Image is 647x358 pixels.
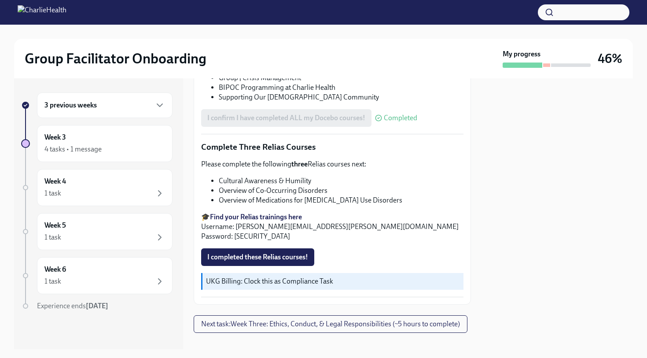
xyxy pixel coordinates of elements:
p: 🎓 Username: [PERSON_NAME][EMAIL_ADDRESS][PERSON_NAME][DOMAIN_NAME] Password: [SECURITY_DATA] [201,212,463,241]
li: Cultural Awareness & Humility [219,176,463,186]
span: I completed these Relias courses! [207,253,308,262]
span: Experience ends [37,302,108,310]
span: Next task : Week Three: Ethics, Conduct, & Legal Responsibilities (~5 hours to complete) [201,320,460,328]
h6: Week 4 [44,177,66,186]
li: Overview of Co-Occurring Disorders [219,186,463,196]
h2: Group Facilitator Onboarding [25,50,206,67]
a: Week 34 tasks • 1 message [21,125,173,162]
div: 3 previous weeks [37,92,173,118]
p: UKG Billing: Clock this as Compliance Task [206,277,460,286]
button: I completed these Relias courses! [201,248,314,266]
li: BIPOC Programming at Charlie Health [219,83,463,92]
h6: 3 previous weeks [44,100,97,110]
strong: three [291,160,308,168]
a: Find your Relias trainings here [210,213,302,221]
h3: 46% [598,51,622,66]
h6: Week 6 [44,265,66,274]
li: Overview of Medications for [MEDICAL_DATA] Use Disorders [219,196,463,205]
h6: Week 5 [44,221,66,230]
div: 1 task [44,233,61,242]
li: Supporting Our [DEMOGRAPHIC_DATA] Community [219,92,463,102]
p: Complete Three Relias Courses [201,141,463,153]
div: 1 task [44,277,61,286]
div: 1 task [44,188,61,198]
a: Week 61 task [21,257,173,294]
img: CharlieHealth [18,5,66,19]
button: Next task:Week Three: Ethics, Conduct, & Legal Responsibilities (~5 hours to complete) [194,315,467,333]
h6: Week 3 [44,133,66,142]
strong: [DATE] [86,302,108,310]
a: Week 41 task [21,169,173,206]
p: Please complete the following Relias courses next: [201,159,463,169]
div: 4 tasks • 1 message [44,144,102,154]
a: Week 51 task [21,213,173,250]
strong: My progress [503,49,540,59]
span: Completed [384,114,417,122]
